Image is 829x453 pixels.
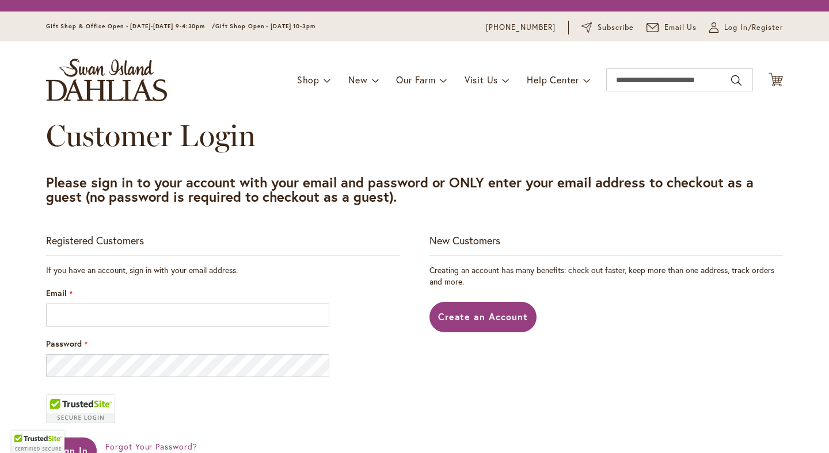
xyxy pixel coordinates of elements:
[46,173,754,206] strong: Please sign in to your account with your email and password or ONLY enter your email address to c...
[598,22,634,33] span: Subscribe
[465,74,498,86] span: Visit Us
[105,441,197,452] a: Forgot Your Password?
[438,310,528,323] span: Create an Account
[527,74,579,86] span: Help Center
[647,22,697,33] a: Email Us
[664,22,697,33] span: Email Us
[429,233,500,247] strong: New Customers
[105,441,197,452] span: Forgot Your Password?
[429,302,537,332] a: Create an Account
[46,59,167,101] a: store logo
[731,71,741,90] button: Search
[46,233,144,247] strong: Registered Customers
[46,287,67,298] span: Email
[429,264,783,287] p: Creating an account has many benefits: check out faster, keep more than one address, track orders...
[215,22,315,30] span: Gift Shop Open - [DATE] 10-3pm
[12,431,64,453] div: TrustedSite Certified
[396,74,435,86] span: Our Farm
[46,394,115,423] div: TrustedSite Certified
[46,338,82,349] span: Password
[709,22,783,33] a: Log In/Register
[297,74,320,86] span: Shop
[348,74,367,86] span: New
[724,22,783,33] span: Log In/Register
[46,264,400,276] div: If you have an account, sign in with your email address.
[46,117,256,153] span: Customer Login
[581,22,634,33] a: Subscribe
[46,22,215,30] span: Gift Shop & Office Open - [DATE]-[DATE] 9-4:30pm /
[486,22,556,33] a: [PHONE_NUMBER]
